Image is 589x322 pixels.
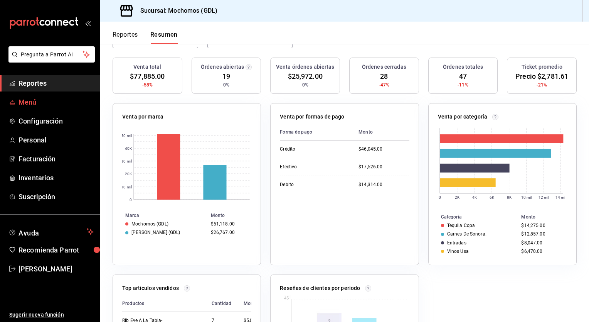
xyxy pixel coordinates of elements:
[5,56,95,64] a: Pregunta a Parrot AI
[280,113,344,121] p: Venta por formas de pago
[521,240,564,246] div: $8,047.00
[439,195,441,200] text: 0
[447,223,475,228] div: Tequila Copa
[280,181,346,188] div: Debito
[555,195,566,200] text: 14 mil
[211,230,249,235] div: $26,767.00
[362,63,406,71] h3: Órdenes cerradas
[121,185,132,189] text: 10 mil
[21,51,83,59] span: Pregunta a Parrot AI
[130,198,132,202] text: 0
[9,312,64,318] font: Sugerir nueva función
[458,81,468,88] span: -11%
[222,71,230,81] span: 19
[131,221,168,227] div: Mochomos (GDL)
[125,172,132,176] text: 20K
[19,98,37,106] font: Menú
[19,227,84,236] span: Ayuda
[19,136,47,144] font: Personal
[130,71,165,81] span: $77,885.00
[302,81,308,88] span: 0%
[113,31,178,44] div: Pestañas de navegación
[19,265,72,273] font: [PERSON_NAME]
[223,81,229,88] span: 0%
[459,71,467,81] span: 47
[131,230,180,235] div: [PERSON_NAME] (GDL)
[447,231,486,237] div: Carnes De Sonora.
[521,249,564,254] div: $6,470.00
[121,134,132,138] text: 50 mil
[490,195,495,200] text: 6K
[276,63,335,71] h3: Venta órdenes abiertas
[521,223,564,228] div: $14,275.00
[211,221,249,227] div: $51,118.00
[19,155,56,163] font: Facturación
[358,181,409,188] div: $14,314.00
[522,63,562,71] h3: Ticket promedio
[288,71,323,81] span: $25,972.00
[19,174,54,182] font: Inventarios
[125,146,132,151] text: 40K
[521,231,564,237] div: $12,857.00
[521,195,532,200] text: 10 mil
[379,81,390,88] span: -47%
[113,211,208,220] th: Marca
[113,31,138,39] font: Reportes
[443,63,483,71] h3: Órdenes totales
[447,249,469,254] div: Vinos Usa
[352,124,409,141] th: Monto
[455,195,460,200] text: 2K
[201,63,244,71] h3: Órdenes abiertas
[539,195,549,200] text: 12 mil
[447,240,466,246] div: Entradas
[122,284,179,292] p: Top artículos vendidos
[19,79,47,87] font: Reportes
[515,71,568,81] span: Precio $2,781.61
[19,246,79,254] font: Recomienda Parrot
[518,213,576,221] th: Monto
[429,213,518,221] th: Categoría
[122,113,163,121] p: Venta por marca
[358,164,409,170] div: $17,526.00
[280,284,360,292] p: Reseñas de clientes por periodo
[142,81,153,88] span: -58%
[133,63,161,71] h3: Venta total
[121,159,132,163] text: 30 mil
[8,46,95,63] button: Pregunta a Parrot AI
[85,20,91,26] button: open_drawer_menu
[507,195,512,200] text: 8K
[280,146,346,153] div: Crédito
[205,295,237,312] th: Cantidad
[150,31,178,44] button: Resumen
[237,295,265,312] th: Monto
[208,211,261,220] th: Monto
[134,6,217,15] h3: Sucursal: Mochomos (GDL)
[438,113,488,121] p: Venta por categoría
[472,195,477,200] text: 4K
[358,146,409,153] div: $46,045.00
[380,71,388,81] span: 28
[122,295,205,312] th: Productos
[280,164,346,170] div: Efectivo
[19,117,63,125] font: Configuración
[280,124,352,141] th: Forma de pago
[537,81,547,88] span: -21%
[19,193,55,201] font: Suscripción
